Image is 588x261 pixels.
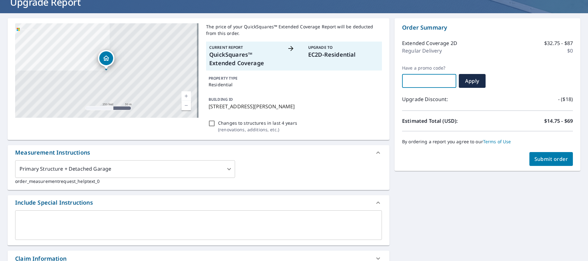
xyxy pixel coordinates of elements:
button: Submit order [529,152,573,166]
p: $14.75 - $69 [544,117,573,125]
p: PROPERTY TYPE [209,76,379,81]
div: Measurement Instructions [15,148,90,157]
span: Submit order [534,156,568,162]
span: Apply [464,77,481,84]
div: Include Special Instructions [15,198,93,207]
p: [STREET_ADDRESS][PERSON_NAME] [209,103,379,110]
p: The price of your QuickSquares™ Extended Coverage Report will be deducted from this order. [206,23,382,37]
p: $32.75 - $87 [544,39,573,47]
p: Upgrade To [308,45,379,50]
p: Upgrade Discount: [402,95,487,103]
p: Order Summary [402,23,573,32]
button: Apply [459,74,486,88]
p: BUILDING ID [209,97,233,102]
p: - ($18) [558,95,573,103]
p: Regular Delivery [402,47,442,54]
div: Measurement Instructions [8,145,389,160]
p: ( renovations, additions, etc. ) [218,126,297,133]
label: Have a promo code? [402,65,456,71]
p: Estimated Total (USD): [402,117,487,125]
p: Changes to structures in last 4 years [218,120,297,126]
p: order_measurementrequest_helptext_0 [15,178,382,184]
a: Current Level 17, Zoom Out [182,101,191,110]
p: By ordering a report you agree to our [402,139,573,145]
a: Terms of Use [483,139,511,145]
p: Current Report [209,45,280,50]
p: $0 [567,47,573,54]
a: Current Level 17, Zoom In [182,91,191,101]
p: Residential [209,81,379,88]
div: Primary Structure + Detached Garage [15,160,235,178]
p: Extended Coverage 2D [402,39,457,47]
div: Dropped pin, building 1, Residential property, 15-1 Lake Carroll Blvd Lanark, IL 61046 [98,50,114,70]
div: Include Special Instructions [8,195,389,210]
p: QuickSquares™ Extended Coverage [209,50,280,67]
p: EC2D-Residential [308,50,379,59]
